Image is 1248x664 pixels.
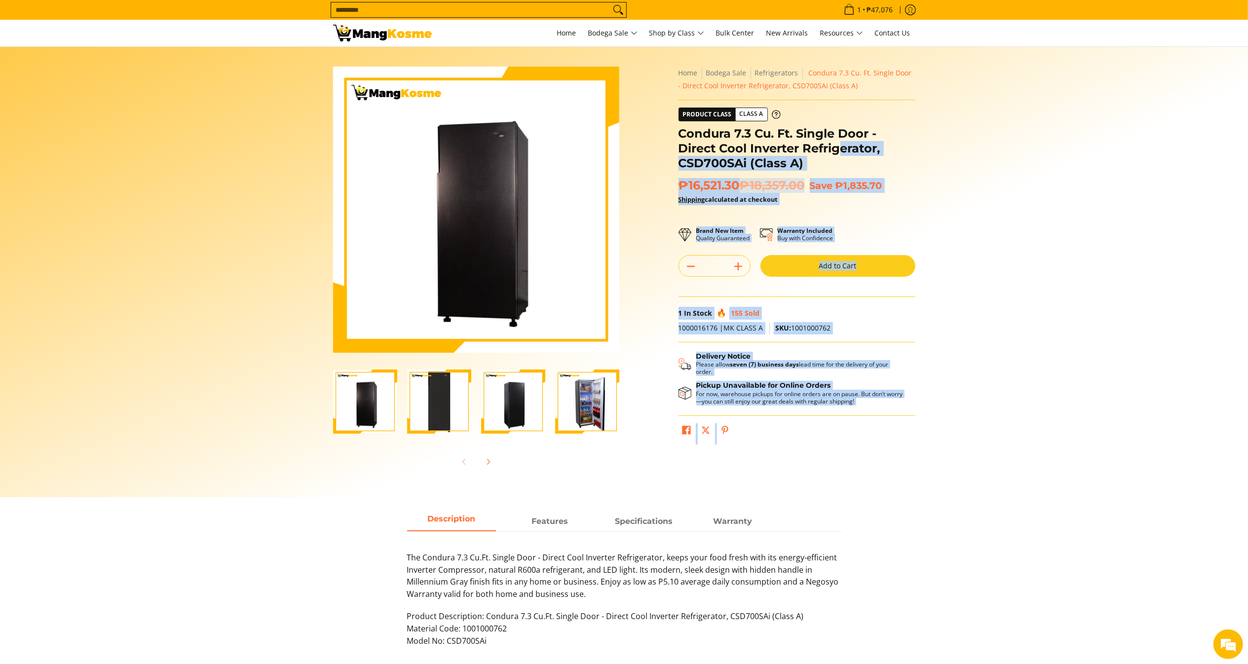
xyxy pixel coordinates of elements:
a: Contact Us [870,20,915,46]
button: Subtract [679,258,703,274]
strong: Warranty [713,516,752,526]
nav: Main Menu [442,20,915,46]
span: SKU: [776,323,792,332]
a: Shop by Class [644,20,709,46]
a: Description 1 [506,513,595,531]
button: Shipping & Delivery [679,352,906,376]
span: 1 [856,6,863,13]
span: • [841,4,896,15]
a: Bodega Sale [583,20,643,46]
button: Next [477,451,499,473]
p: Please allow lead time for the delivery of your order. [696,361,906,375]
span: Condura 7.3 Cu. Ft. Single Door - Direct Cool Inverter Refrigerator, CSD700SAi (Class A) [679,68,912,90]
img: Condura 7.3 Cu. Ft. Single Door - Direct Cool Inverter Refrigerator, CSD700SAi (Class A) [333,70,619,349]
div: Description [407,531,841,657]
strong: Pickup Unavailable for Online Orders [696,381,831,390]
del: ₱18,357.00 [740,178,805,193]
a: Pin on Pinterest [718,423,732,440]
a: Post on X [699,423,713,440]
a: Shipping [679,195,705,204]
span: New Arrivals [766,28,808,37]
a: Refrigerators [755,68,798,77]
span: Bulk Center [716,28,755,37]
span: Sold [745,308,760,318]
h1: Condura 7.3 Cu. Ft. Single Door - Direct Cool Inverter Refrigerator, CSD700SAi (Class A) [679,126,915,171]
img: Condura 7.3 Cu. Ft. Single Door - Direct Cool Inverter Refrigerator, CSD700SAi (Class A)-1 [333,370,397,433]
a: Bulk Center [711,20,759,46]
a: Resources [815,20,868,46]
strong: seven (7) business days [730,360,799,369]
p: Product Description: Condura 7.3 Cu.Ft. Single Door - Direct Cool Inverter Refrigerator, CSD700SA... [407,610,841,657]
img: Condura 7.3 Cubic Ft. Direct Cool Inverter Ref (Class A) l Mang Kosme [333,25,432,41]
p: Quality Guaranteed [696,227,750,242]
strong: Warranty Included [778,226,833,235]
a: Description 3 [688,513,777,531]
span: Bodega Sale [588,27,638,39]
p: Buy with Confidence [778,227,833,242]
span: Specifications [600,513,688,530]
span: Class A [736,108,767,120]
a: Product Class Class A [679,108,781,121]
span: ₱16,521.30 [679,178,805,193]
span: Product Class [679,108,736,121]
a: Description 2 [600,513,688,531]
a: New Arrivals [761,20,813,46]
span: 1000016176 |MK CLASS A [679,323,763,332]
button: Add [726,258,750,274]
a: Share on Facebook [680,423,693,440]
img: Condura 7.3 Cu. Ft. Single Door - Direct Cool Inverter Refrigerator, CSD700SAi (Class A)-2 [407,369,471,434]
a: Home [679,68,698,77]
strong: calculated at checkout [679,195,778,204]
img: Condura 7.3 Cu. Ft. Single Door - Direct Cool Inverter Refrigerator, CSD700SAi (Class A)-3 [481,370,545,433]
img: Condura 7.3 Cu. Ft. Single Door - Direct Cool Inverter Refrigerator, CSD700SAi (Class A)-4 [555,370,619,433]
strong: Delivery Notice [696,352,751,361]
strong: Brand New Item [696,226,744,235]
nav: Breadcrumbs [679,67,915,92]
a: Bodega Sale [706,68,747,77]
span: Home [557,28,576,37]
p: The Condura 7.3 Cu.Ft. Single Door - Direct Cool Inverter Refrigerator, keeps your food fresh wit... [407,552,841,610]
span: Description [407,513,496,530]
strong: Features [532,516,568,526]
span: Resources [820,27,863,39]
button: Search [610,2,626,17]
p: For now, warehouse pickups for online orders are on pause. But don’t worry—you can still enjoy ou... [696,390,906,405]
span: Save [810,180,833,191]
span: 155 [731,308,743,318]
span: 1001000762 [776,323,831,332]
span: Contact Us [875,28,910,37]
span: ₱47,076 [866,6,895,13]
span: In Stock [684,308,713,318]
a: Description [407,513,496,531]
button: Add to Cart [760,255,915,277]
span: ₱1,835.70 [835,180,882,191]
span: 1 [679,308,682,318]
span: Shop by Class [649,27,704,39]
a: Home [552,20,581,46]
